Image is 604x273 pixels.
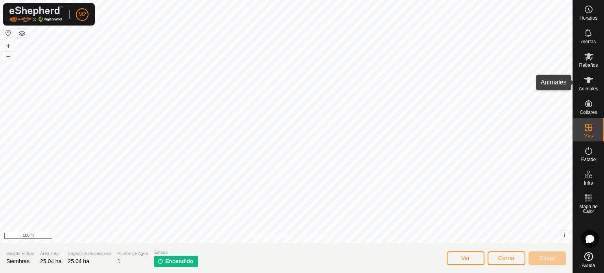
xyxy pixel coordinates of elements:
[4,51,13,61] button: –
[78,10,86,18] span: M2
[118,258,121,264] span: 1
[582,263,595,268] span: Ayuda
[118,250,148,257] span: Puntos de Agua
[4,28,13,38] button: Restablecer Mapa
[580,110,597,115] span: Collares
[447,251,484,265] button: Ver
[579,63,598,68] span: Rebaños
[68,258,89,264] span: 25.04 ha
[573,249,604,271] a: Ayuda
[498,255,515,261] span: Cerrar
[584,134,593,138] span: VVs
[488,251,525,265] button: Cerrar
[40,258,62,264] span: 25.04 ha
[528,251,566,265] button: Editar
[584,181,593,185] span: Infra
[575,204,602,214] span: Mapa de Calor
[6,258,29,264] span: Siembras
[4,41,13,51] button: +
[17,29,27,38] button: Capas del Mapa
[560,231,569,240] button: i
[154,249,198,256] span: Estado
[579,86,598,91] span: Animales
[300,233,327,240] a: Contáctenos
[246,233,291,240] a: Política de Privacidad
[581,157,596,162] span: Estado
[9,6,63,22] img: Logo Gallagher
[540,255,555,261] span: Editar
[564,232,565,238] span: i
[68,250,111,257] span: Superficie de pastoreo
[40,250,62,257] span: Área Total
[6,250,34,257] span: Vallado Virtual
[581,39,596,44] span: Alertas
[157,258,164,264] img: encender
[461,255,470,261] span: Ver
[165,257,193,266] span: Encendido
[580,16,597,20] span: Horarios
